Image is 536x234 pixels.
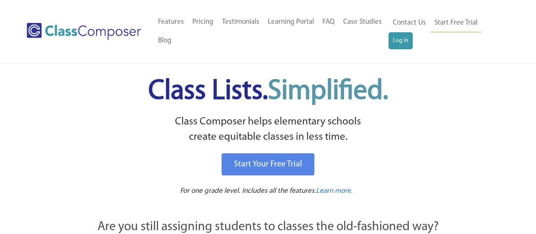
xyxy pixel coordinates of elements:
[27,23,141,40] img: Class Composer
[316,186,353,197] a: Learn more.
[316,187,353,195] span: Learn more.
[148,78,388,105] span: Class Lists.
[264,13,318,31] a: Learning Portal
[318,13,339,31] a: FAQ
[154,13,389,50] nav: Header Menu
[222,153,314,175] a: Start Your Free Trial
[430,14,482,33] a: Start Free Trial
[389,32,413,49] a: Log In
[154,13,188,31] a: Features
[180,187,316,195] span: For one grade level. Includes all the features.
[188,13,218,31] a: Pricing
[218,13,264,31] a: Testimonials
[234,160,302,169] span: Start Your Free Trial
[51,114,486,145] p: Class Composer helps elementary schools create equitable classes in less time.
[268,78,388,105] span: Simplified.
[154,31,176,50] a: Blog
[389,14,503,49] nav: Header Menu
[389,14,430,32] a: Contact Us
[339,13,386,31] a: Case Studies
